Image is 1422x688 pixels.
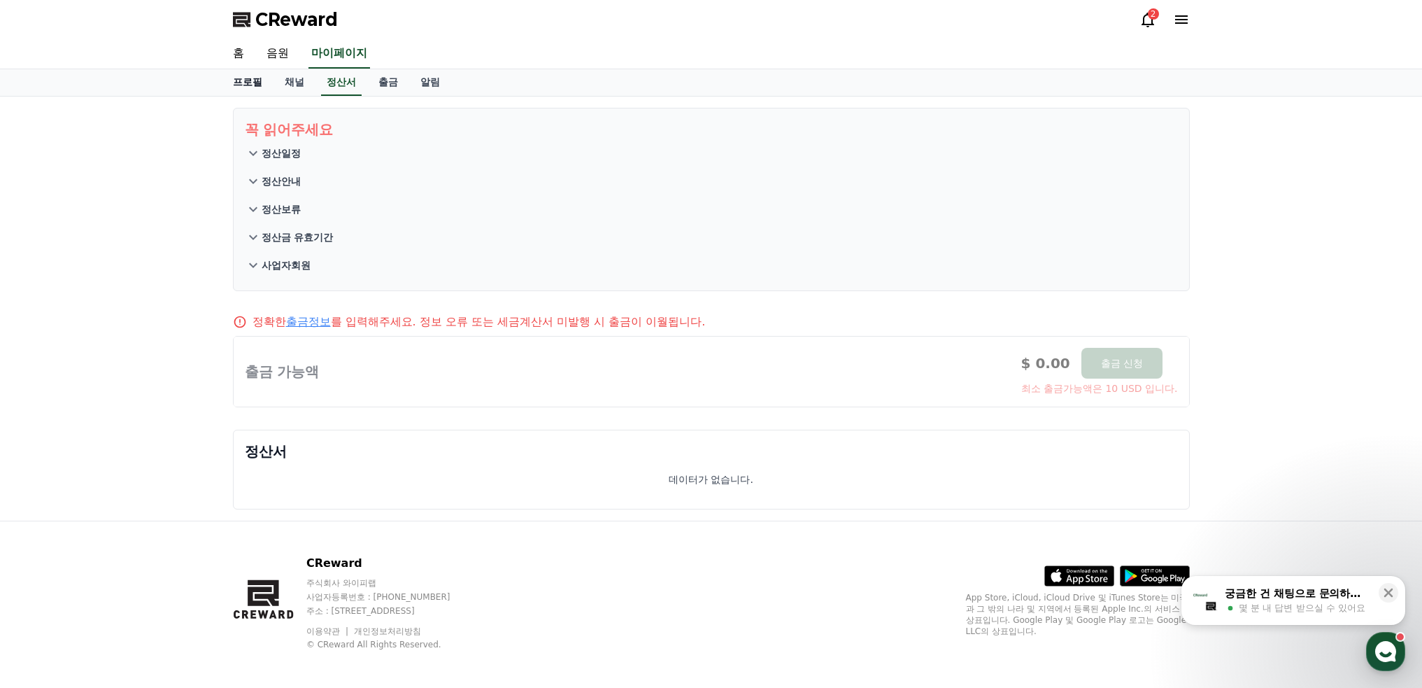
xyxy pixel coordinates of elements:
p: 꼭 읽어주세요 [245,120,1178,139]
a: 출금정보 [286,315,331,328]
a: 홈 [4,444,92,479]
a: 알림 [409,69,451,96]
span: CReward [255,8,338,31]
span: 대화 [128,465,145,477]
a: 설정 [180,444,269,479]
p: 주소 : [STREET_ADDRESS] [306,605,477,617]
span: 설정 [216,465,233,476]
button: 정산금 유효기간 [245,223,1178,251]
button: 정산보류 [245,195,1178,223]
a: CReward [233,8,338,31]
a: 음원 [255,39,300,69]
p: © CReward All Rights Reserved. [306,639,477,650]
button: 정산일정 [245,139,1178,167]
p: 정산보류 [262,202,301,216]
p: CReward [306,555,477,572]
p: 사업자회원 [262,258,311,272]
p: 정산금 유효기간 [262,230,334,244]
p: 주식회사 와이피랩 [306,577,477,589]
a: 이용약관 [306,626,350,636]
a: 마이페이지 [308,39,370,69]
a: 채널 [273,69,315,96]
a: 대화 [92,444,180,479]
p: 사업자등록번호 : [PHONE_NUMBER] [306,591,477,603]
a: 2 [1139,11,1156,28]
button: 사업자회원 [245,251,1178,279]
p: 정확한 를 입력해주세요. 정보 오류 또는 세금계산서 미발행 시 출금이 이월됩니다. [253,314,706,330]
p: 정산일정 [262,146,301,160]
div: 2 [1148,8,1159,20]
a: 개인정보처리방침 [354,626,421,636]
a: 홈 [222,39,255,69]
span: 홈 [44,465,52,476]
p: 데이터가 없습니다. [669,472,753,486]
p: 정산안내 [262,174,301,188]
p: App Store, iCloud, iCloud Drive 및 iTunes Store는 미국과 그 밖의 나라 및 지역에서 등록된 Apple Inc.의 서비스 상표입니다. Goo... [966,592,1190,637]
p: 정산서 [245,442,1178,461]
a: 출금 [367,69,409,96]
a: 정산서 [321,69,362,96]
a: 프로필 [222,69,273,96]
button: 정산안내 [245,167,1178,195]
